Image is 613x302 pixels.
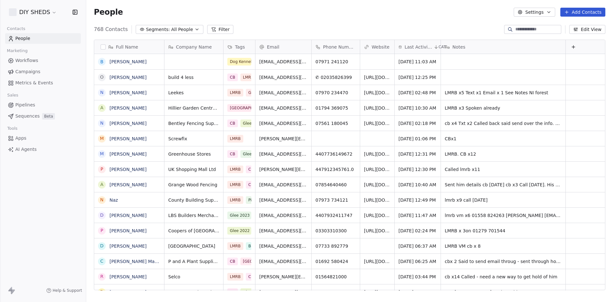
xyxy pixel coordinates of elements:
[315,166,356,173] span: 447912345761.0
[259,166,307,173] span: [PERSON_NAME][EMAIL_ADDRESS][DOMAIN_NAME]
[5,78,81,88] a: Metrics & Events
[101,166,103,173] div: P
[398,120,437,127] span: [DATE] 02:18 PM
[227,212,251,219] span: Glee 2023
[227,135,243,143] span: LMRB
[168,74,219,81] span: build 4 less
[227,120,238,127] span: CB
[168,197,219,203] span: County Building Supplies
[259,228,307,234] span: [EMAIL_ADDRESS][DOMAIN_NAME]
[315,197,356,203] span: 07973 734121
[315,258,356,265] span: 01692 580424
[312,40,360,54] div: Phone Number
[5,133,81,143] a: Apps
[5,33,81,44] a: People
[259,243,307,249] span: [EMAIL_ADDRESS][DOMAIN_NAME]
[445,212,562,219] span: lmrb vm x6 01558 824263 [PERSON_NAME] [EMAIL_ADDRESS][DOMAIN_NAME] commercial director
[100,135,104,142] div: M
[315,182,356,188] span: 07854640460
[100,74,103,81] div: O
[227,273,243,281] span: LMRB
[227,181,243,189] span: LMRB
[227,74,238,81] span: CB
[445,120,562,127] span: cb x4 Txt x2 Called back said send over the info. CB [DATE] called [DATE] cb x4
[246,181,256,189] span: CB
[364,228,414,233] a: [URL][DOMAIN_NAME]
[398,58,437,65] span: [DATE] 11:03 AM
[246,89,267,97] span: GLEE 25
[100,181,103,188] div: A
[246,273,256,281] span: CB
[227,258,238,265] span: CB
[4,46,30,56] span: Marketing
[168,151,219,157] span: Greenhouse Stores
[15,68,40,75] span: Campaigns
[364,90,414,95] a: [URL][DOMAIN_NAME]
[100,212,104,219] div: D
[259,182,307,188] span: [EMAIL_ADDRESS][DOMAIN_NAME]
[42,113,55,120] span: Beta
[315,243,356,249] span: 07733 892779
[445,243,562,249] span: LMRB VM cb x 8
[100,89,103,96] div: N
[364,213,414,218] a: [URL][DOMAIN_NAME]
[110,244,147,249] a: [PERSON_NAME]
[101,227,103,234] div: P
[227,166,243,173] span: LMRB
[168,258,219,265] span: P and A Plant Supplies Ltd
[168,243,219,249] span: [GEOGRAPHIC_DATA]
[445,258,562,265] span: cbx 2 Said to send email throug - sent through hotmail. Went through files sent. Will pass throug...
[398,197,437,203] span: [DATE] 12:49 PM
[227,58,251,66] span: Dog Kennels
[100,243,104,249] div: D
[398,136,437,142] span: [DATE] 01:06 PM
[395,40,441,54] div: Last Activity DateCAT
[227,196,243,204] span: LMRB
[364,167,414,172] a: [URL][DOMAIN_NAME]
[364,151,414,157] a: [URL][DOMAIN_NAME]
[259,74,307,81] span: [EMAIL_ADDRESS][DOMAIN_NAME]
[323,44,356,50] span: Phone Number
[569,25,605,34] button: Edit View
[110,182,147,187] a: [PERSON_NAME]
[168,289,219,295] span: Grange Wood Fencing
[315,289,356,295] span: 01283575397
[398,258,437,265] span: [DATE] 06:25 AM
[94,40,164,54] div: Full Name
[227,89,243,97] span: LMRB
[259,289,307,295] span: [PERSON_NAME][EMAIL_ADDRESS][DOMAIN_NAME]
[259,197,307,203] span: [EMAIL_ADDRESS][DOMAIN_NAME]
[445,151,562,157] span: LMRB. CB x12
[452,44,465,50] span: Notes
[110,105,147,111] a: [PERSON_NAME]
[110,274,147,279] a: [PERSON_NAME]
[15,80,53,86] span: Metrics & Events
[227,288,238,296] span: CB
[398,289,437,295] span: [DATE] 02:27 PM
[110,151,147,157] a: [PERSON_NAME]
[445,197,562,203] span: lmrb x9 call [DATE]
[100,58,103,65] div: B
[110,136,147,141] a: [PERSON_NAME]
[240,120,264,127] span: Glee 2022
[315,74,356,81] span: ✆ 02035826399
[240,258,264,265] span: [GEOGRAPHIC_DATA]
[439,44,446,50] span: CAT
[267,44,279,50] span: Email
[364,105,414,111] a: [URL][DOMAIN_NAME]
[46,288,82,293] a: Help & Support
[227,227,251,235] span: Glee 2022
[259,136,307,142] span: [PERSON_NAME][EMAIL_ADDRESS][DOMAIN_NAME]
[94,7,123,17] span: People
[100,258,103,265] div: C
[176,44,212,50] span: Company Name
[235,44,245,50] span: Tags
[15,102,35,108] span: Pipelines
[15,146,37,153] span: AI Agents
[227,104,251,112] span: [GEOGRAPHIC_DATA]
[315,274,356,280] span: 01564821000
[315,89,356,96] span: 07970 234470
[315,212,356,219] span: 4407932411747
[259,89,307,96] span: [EMAIL_ADDRESS][DOMAIN_NAME]
[246,166,256,173] span: CB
